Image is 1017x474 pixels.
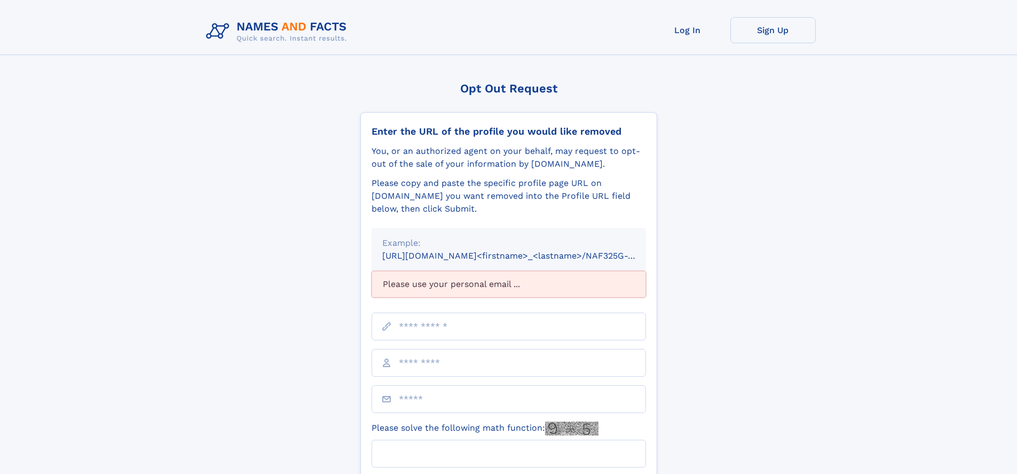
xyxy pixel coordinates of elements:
div: Enter the URL of the profile you would like removed [372,126,646,137]
div: Example: [382,237,635,250]
div: Please use your personal email ... [372,271,646,298]
img: Logo Names and Facts [202,17,356,46]
a: Log In [645,17,730,43]
div: You, or an authorized agent on your behalf, may request to opt-out of the sale of your informatio... [372,145,646,170]
label: Please solve the following math function: [372,422,598,436]
div: Opt Out Request [360,82,657,95]
div: Please copy and paste the specific profile page URL on [DOMAIN_NAME] you want removed into the Pr... [372,177,646,215]
small: [URL][DOMAIN_NAME]<firstname>_<lastname>/NAF325G-xxxxxxxx [382,251,666,261]
a: Sign Up [730,17,816,43]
